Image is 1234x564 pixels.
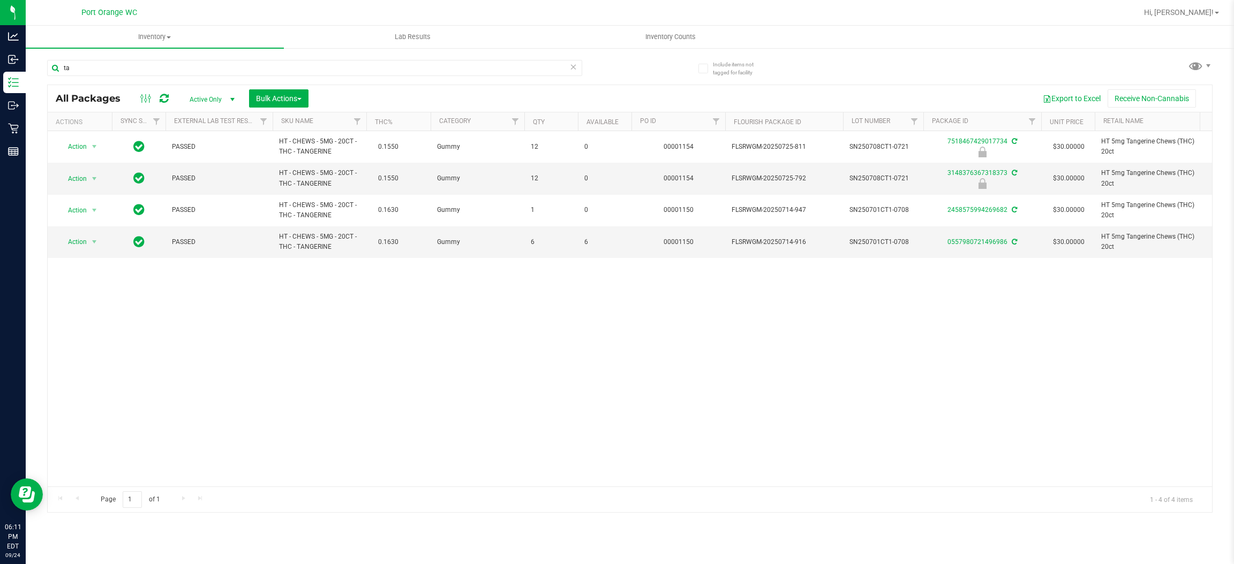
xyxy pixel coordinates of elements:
[1103,117,1143,125] a: Retail Name
[26,32,284,42] span: Inventory
[249,89,308,108] button: Bulk Actions
[373,139,404,155] span: 0.1550
[148,112,165,131] a: Filter
[88,139,101,154] span: select
[172,237,266,247] span: PASSED
[437,237,518,247] span: Gummy
[584,237,625,247] span: 6
[133,139,145,154] span: In Sync
[732,142,837,152] span: FLSRWGM-20250725-811
[58,203,87,218] span: Action
[584,142,625,152] span: 0
[1101,200,1206,220] span: HT 5mg Tangerine Chews (THC) 20ct
[1010,206,1017,214] span: Sync from Compliance System
[56,118,108,126] div: Actions
[947,206,1007,214] a: 2458575994269682
[56,93,131,104] span: All Packages
[279,232,360,252] span: HT - CHEWS - 5MG - 20CT - THC - TANGERINE
[88,171,101,186] span: select
[172,142,266,152] span: PASSED
[1141,491,1201,507] span: 1 - 4 of 4 items
[373,234,404,250] span: 0.1630
[584,173,625,184] span: 0
[255,112,273,131] a: Filter
[11,478,43,510] iframe: Resource center
[8,123,19,134] inline-svg: Retail
[906,112,923,131] a: Filter
[531,205,571,215] span: 1
[849,237,917,247] span: SN250701CT1-0708
[121,117,162,125] a: Sync Status
[1195,112,1213,131] a: Filter
[1010,169,1017,177] span: Sync from Compliance System
[437,173,518,184] span: Gummy
[922,178,1043,189] div: Newly Received
[541,26,800,48] a: Inventory Counts
[507,112,524,131] a: Filter
[439,117,471,125] a: Category
[284,26,542,48] a: Lab Results
[533,118,545,126] a: Qty
[664,174,694,182] a: 00001154
[849,142,917,152] span: SN250708CT1-0721
[375,118,393,126] a: THC%
[26,26,284,48] a: Inventory
[8,100,19,111] inline-svg: Outbound
[279,136,360,157] span: HT - CHEWS - 5MG - 20CT - THC - TANGERINE
[133,202,145,217] span: In Sync
[437,142,518,152] span: Gummy
[531,142,571,152] span: 12
[732,173,837,184] span: FLSRWGM-20250725-792
[437,205,518,215] span: Gummy
[664,143,694,150] a: 00001154
[1010,138,1017,145] span: Sync from Compliance System
[732,237,837,247] span: FLSRWGM-20250714-916
[373,171,404,186] span: 0.1550
[256,94,302,103] span: Bulk Actions
[531,173,571,184] span: 12
[8,146,19,157] inline-svg: Reports
[279,168,360,188] span: HT - CHEWS - 5MG - 20CT - THC - TANGERINE
[81,8,137,17] span: Port Orange WC
[947,138,1007,145] a: 7518467429017734
[586,118,619,126] a: Available
[1048,234,1090,250] span: $30.00000
[47,60,582,76] input: Search Package ID, Item Name, SKU, Lot or Part Number...
[570,60,577,74] span: Clear
[8,54,19,65] inline-svg: Inbound
[708,112,725,131] a: Filter
[281,117,313,125] a: SKU Name
[640,117,656,125] a: PO ID
[947,169,1007,177] a: 3148376367318373
[1010,238,1017,246] span: Sync from Compliance System
[932,117,968,125] a: Package ID
[88,203,101,218] span: select
[1050,118,1083,126] a: Unit Price
[373,202,404,218] span: 0.1630
[172,205,266,215] span: PASSED
[664,238,694,246] a: 00001150
[172,173,266,184] span: PASSED
[5,551,21,559] p: 09/24
[1036,89,1108,108] button: Export to Excel
[5,522,21,551] p: 06:11 PM EDT
[734,118,801,126] a: Flourish Package ID
[1048,202,1090,218] span: $30.00000
[713,60,766,77] span: Include items not tagged for facility
[380,32,445,42] span: Lab Results
[849,173,917,184] span: SN250708CT1-0721
[8,77,19,88] inline-svg: Inventory
[852,117,890,125] a: Lot Number
[664,206,694,214] a: 00001150
[8,31,19,42] inline-svg: Analytics
[1024,112,1041,131] a: Filter
[1108,89,1196,108] button: Receive Non-Cannabis
[279,200,360,220] span: HT - CHEWS - 5MG - 20CT - THC - TANGERINE
[531,237,571,247] span: 6
[133,234,145,249] span: In Sync
[584,205,625,215] span: 0
[631,32,710,42] span: Inventory Counts
[1101,232,1206,252] span: HT 5mg Tangerine Chews (THC) 20ct
[58,171,87,186] span: Action
[1101,168,1206,188] span: HT 5mg Tangerine Chews (THC) 20ct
